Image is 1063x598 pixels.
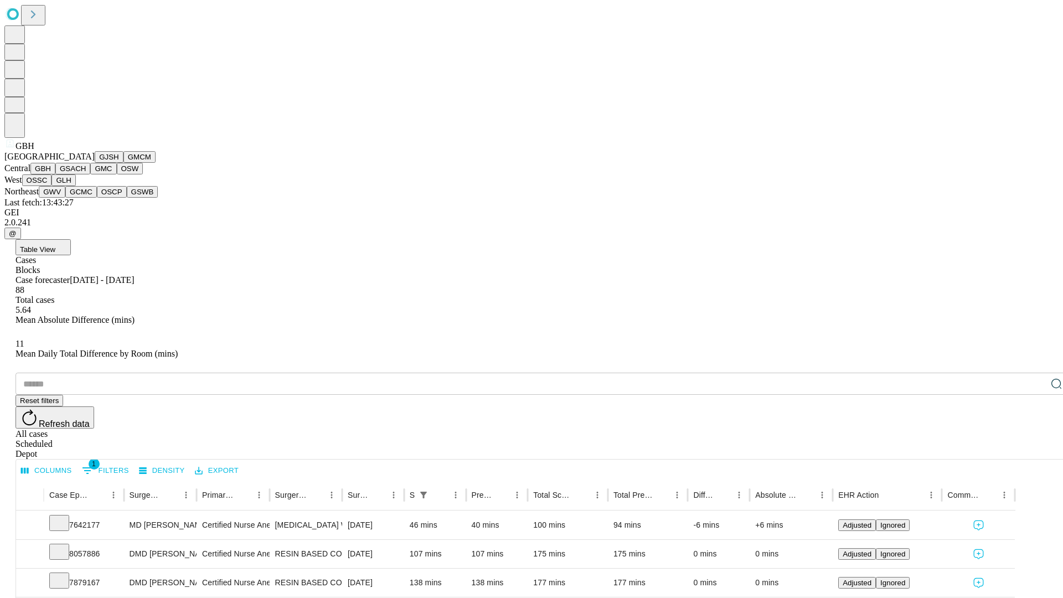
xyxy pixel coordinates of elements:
[90,487,106,503] button: Sort
[16,275,70,285] span: Case forecaster
[275,569,337,597] div: RESIN BASED COMPOSITE 3 SURFACES, POSTERIOR
[16,285,24,295] span: 88
[49,491,89,499] div: Case Epic Id
[202,511,264,539] div: Certified Nurse Anesthetist
[130,511,191,539] div: MD [PERSON_NAME]
[654,487,669,503] button: Sort
[880,579,905,587] span: Ignored
[472,540,523,568] div: 107 mins
[416,487,431,503] div: 1 active filter
[79,462,132,480] button: Show filters
[416,487,431,503] button: Show filters
[494,487,509,503] button: Sort
[4,163,30,173] span: Central
[202,540,264,568] div: Certified Nurse Anesthetist
[39,186,65,198] button: GWV
[275,491,307,499] div: Surgery Name
[731,487,747,503] button: Menu
[22,574,38,593] button: Expand
[130,491,162,499] div: Surgeon Name
[39,419,90,429] span: Refresh data
[20,245,55,254] span: Table View
[613,491,653,499] div: Total Predicted Duration
[880,521,905,529] span: Ignored
[370,487,386,503] button: Sort
[4,228,21,239] button: @
[95,151,123,163] button: GJSH
[348,491,369,499] div: Surgery Date
[613,540,683,568] div: 175 mins
[16,406,94,429] button: Refresh data
[55,163,90,174] button: GSACH
[574,487,590,503] button: Sort
[693,540,744,568] div: 0 mins
[16,339,24,348] span: 11
[236,487,251,503] button: Sort
[755,511,827,539] div: +6 mins
[4,187,39,196] span: Northeast
[923,487,939,503] button: Menu
[838,491,879,499] div: EHR Action
[838,548,876,560] button: Adjusted
[4,152,95,161] span: [GEOGRAPHIC_DATA]
[9,229,17,238] span: @
[410,511,461,539] div: 46 mins
[755,491,798,499] div: Absolute Difference
[49,511,118,539] div: 7642177
[348,569,399,597] div: [DATE]
[90,163,116,174] button: GMC
[16,349,178,358] span: Mean Daily Total Difference by Room (mins)
[251,487,267,503] button: Menu
[838,577,876,589] button: Adjusted
[755,569,827,597] div: 0 mins
[716,487,731,503] button: Sort
[348,540,399,568] div: [DATE]
[880,487,895,503] button: Sort
[997,487,1012,503] button: Menu
[348,511,399,539] div: [DATE]
[97,186,127,198] button: OSCP
[613,569,683,597] div: 177 mins
[669,487,685,503] button: Menu
[22,174,52,186] button: OSSC
[178,487,194,503] button: Menu
[16,295,54,305] span: Total cases
[324,487,339,503] button: Menu
[843,550,871,558] span: Adjusted
[876,519,910,531] button: Ignored
[130,569,191,597] div: DMD [PERSON_NAME] Dmd
[4,198,74,207] span: Last fetch: 13:43:27
[947,491,979,499] div: Comments
[448,487,463,503] button: Menu
[693,491,715,499] div: Difference
[202,569,264,597] div: Certified Nurse Anesthetist
[65,186,97,198] button: GCMC
[4,175,22,184] span: West
[16,395,63,406] button: Reset filters
[472,491,493,499] div: Predicted In Room Duration
[613,511,683,539] div: 94 mins
[693,569,744,597] div: 0 mins
[192,462,241,480] button: Export
[30,163,55,174] button: GBH
[308,487,324,503] button: Sort
[590,487,605,503] button: Menu
[410,540,461,568] div: 107 mins
[16,141,34,151] span: GBH
[275,511,337,539] div: [MEDICAL_DATA] WITH [MEDICAL_DATA] AND/OR [MEDICAL_DATA] WITH OR WITHOUT D\T\C
[70,275,134,285] span: [DATE] - [DATE]
[20,396,59,405] span: Reset filters
[410,569,461,597] div: 138 mins
[509,487,525,503] button: Menu
[49,569,118,597] div: 7879167
[880,550,905,558] span: Ignored
[533,540,602,568] div: 175 mins
[693,511,744,539] div: -6 mins
[799,487,814,503] button: Sort
[472,511,523,539] div: 40 mins
[51,174,75,186] button: GLH
[49,540,118,568] div: 8057886
[410,491,415,499] div: Scheduled In Room Duration
[472,569,523,597] div: 138 mins
[876,577,910,589] button: Ignored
